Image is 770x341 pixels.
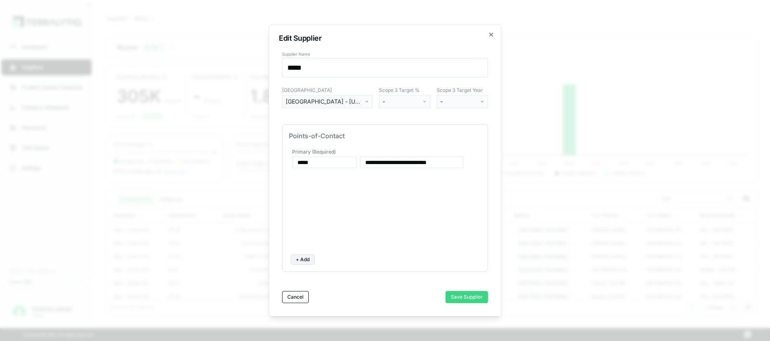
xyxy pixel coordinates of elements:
[379,95,431,108] button: -
[282,291,309,303] button: Cancel
[282,52,488,56] label: Supplier Name
[379,87,431,94] label: Scope 3 Target %
[282,87,372,94] label: [GEOGRAPHIC_DATA]
[291,254,315,265] button: + Add
[279,35,491,42] h2: Edit Supplier
[286,98,363,106] div: [GEOGRAPHIC_DATA] - [US_STATE]
[446,291,488,303] button: Save Supplier
[282,95,372,108] button: [GEOGRAPHIC_DATA] - [US_STATE]
[117,43,176,52] div: Nucor
[291,149,479,155] div: Primary (Required)
[437,95,488,108] button: -
[289,131,481,141] div: Points-of-Contact
[437,87,488,94] label: Scope 3 Target Year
